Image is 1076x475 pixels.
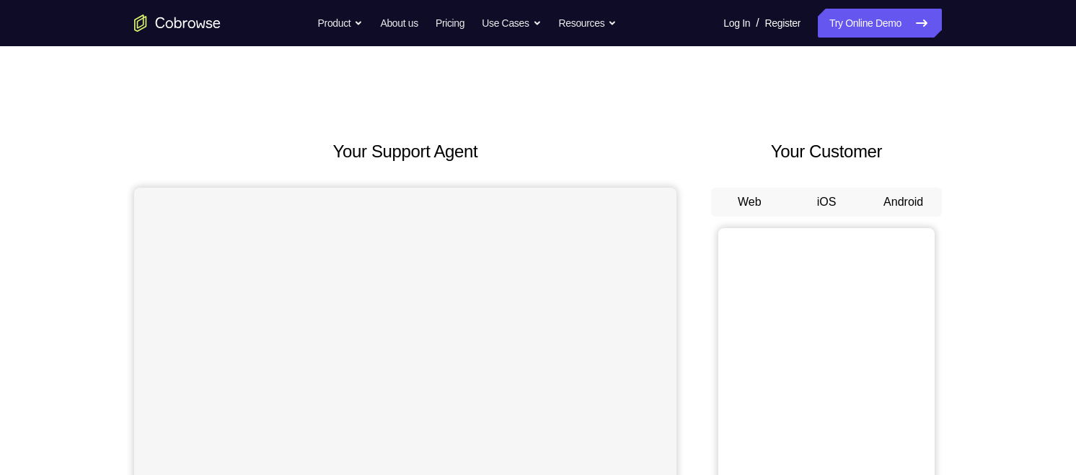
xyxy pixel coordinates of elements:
[318,9,363,38] button: Product
[788,188,865,217] button: iOS
[711,188,788,217] button: Web
[723,9,750,38] a: Log In
[865,188,942,217] button: Android
[482,9,541,38] button: Use Cases
[756,14,759,32] span: /
[436,9,464,38] a: Pricing
[134,139,676,165] h2: Your Support Agent
[765,9,801,38] a: Register
[711,139,942,165] h2: Your Customer
[559,9,617,38] button: Resources
[818,9,942,38] a: Try Online Demo
[380,9,418,38] a: About us
[134,14,221,32] a: Go to the home page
